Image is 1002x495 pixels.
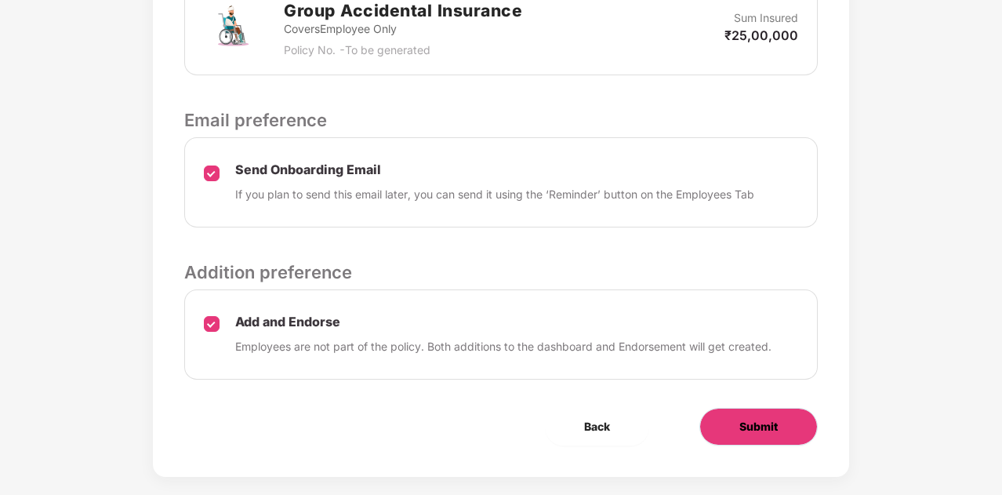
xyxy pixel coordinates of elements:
p: Employees are not part of the policy. Both additions to the dashboard and Endorsement will get cr... [235,338,771,355]
p: Send Onboarding Email [235,162,754,178]
p: Add and Endorse [235,314,771,330]
p: Policy No. - To be generated [284,42,522,59]
p: Covers Employee Only [284,20,522,38]
span: Submit [739,418,778,435]
button: Submit [699,408,818,446]
p: ₹25,00,000 [724,27,798,44]
button: Back [545,408,649,446]
p: Email preference [184,107,818,133]
p: If you plan to send this email later, you can send it using the ‘Reminder’ button on the Employee... [235,186,754,203]
p: Addition preference [184,259,818,286]
span: Back [584,418,610,435]
p: Sum Insured [734,9,798,27]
